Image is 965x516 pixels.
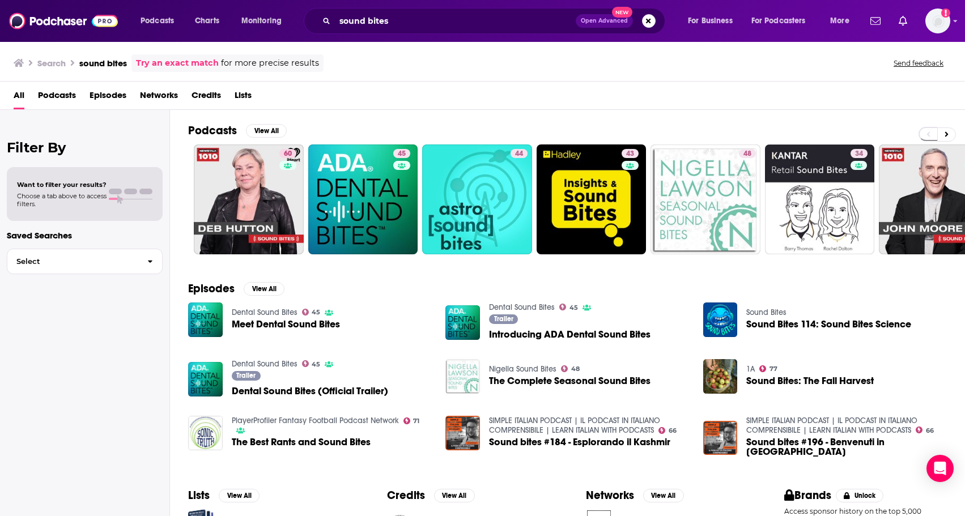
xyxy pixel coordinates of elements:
[188,282,235,296] h2: Episodes
[746,376,874,386] a: Sound Bites: The Fall Harvest
[335,12,576,30] input: Search podcasts, credits, & more...
[232,437,371,447] a: The Best Rants and Sound Bites
[133,12,189,30] button: open menu
[7,258,138,265] span: Select
[79,58,127,69] h3: sound bites
[688,13,733,29] span: For Business
[489,376,651,386] span: The Complete Seasonal Sound Bites
[188,123,287,138] a: PodcastsView All
[751,13,806,29] span: For Podcasters
[422,144,532,254] a: 44
[403,417,420,424] a: 71
[7,230,163,241] p: Saved Searches
[302,309,321,315] a: 45
[445,416,480,450] img: Sound bites #184 - Esplorando il Kashmir
[586,488,634,502] h2: Networks
[559,304,578,310] a: 45
[235,86,252,109] span: Lists
[925,8,950,33] button: Show profile menu
[651,144,760,254] a: 48
[9,10,118,32] img: Podchaser - Follow, Share and Rate Podcasts
[393,149,410,158] a: 45
[232,359,297,369] a: Dental Sound Bites
[669,428,677,433] span: 66
[941,8,950,18] svg: Add a profile image
[387,488,425,502] h2: Credits
[434,489,475,502] button: View All
[312,362,320,367] span: 45
[188,282,284,296] a: EpisodesView All
[569,305,578,310] span: 45
[746,437,947,457] a: Sound bites #196 - Benvenuti in Cambogia
[765,144,875,254] a: 34
[188,488,210,502] h2: Lists
[511,149,528,158] a: 44
[855,148,863,160] span: 34
[37,58,66,69] h3: Search
[192,86,221,109] a: Credits
[743,148,751,160] span: 48
[17,192,107,208] span: Choose a tab above to access filters.
[314,8,676,34] div: Search podcasts, credits, & more...
[916,427,934,433] a: 66
[626,148,634,160] span: 43
[445,359,480,394] a: The Complete Seasonal Sound Bites
[866,11,885,31] a: Show notifications dropdown
[188,362,223,396] img: Dental Sound Bites (Official Trailer)
[851,149,868,158] a: 34
[494,315,513,322] span: Trailer
[515,148,523,160] span: 44
[830,13,849,29] span: More
[233,12,296,30] button: open menu
[926,455,954,482] div: Open Intercom Messenger
[925,8,950,33] span: Logged in as audreytaylor13
[38,86,76,109] a: Podcasts
[188,302,223,337] a: Meet Dental Sound Bites
[703,359,738,394] img: Sound Bites: The Fall Harvest
[241,13,282,29] span: Monitoring
[739,149,756,158] a: 48
[141,13,174,29] span: Podcasts
[746,416,917,435] a: SIMPLE ITALIAN PODCAST | IL PODCAST IN ITALIANO COMPRENSIBILE | LEARN ITALIAN WITH PODCASTS
[445,305,480,340] img: Introducing ADA Dental Sound Bites
[770,366,777,372] span: 77
[244,282,284,296] button: View All
[759,365,777,372] a: 77
[489,416,660,435] a: SIMPLE ITALIAN PODCAST | IL PODCAST IN ITALIANO COMPRENSIBILE | LEARN ITALIAN WITH PODCASTS
[308,144,418,254] a: 45
[188,123,237,138] h2: Podcasts
[489,330,651,339] a: Introducing ADA Dental Sound Bites
[822,12,864,30] button: open menu
[746,364,755,374] a: 1A
[622,149,639,158] a: 43
[188,12,226,30] a: Charts
[586,488,684,502] a: NetworksView All
[312,310,320,315] span: 45
[612,7,632,18] span: New
[14,86,24,109] a: All
[284,148,292,160] span: 60
[302,360,321,367] a: 45
[925,8,950,33] img: User Profile
[188,416,223,450] a: The Best Rants and Sound Bites
[746,319,911,329] a: Sound Bites 114: Sound Bites Science
[90,86,126,109] a: Episodes
[7,139,163,156] h2: Filter By
[643,489,684,502] button: View All
[140,86,178,109] a: Networks
[537,144,647,254] a: 43
[194,144,304,254] a: 60
[413,419,419,424] span: 71
[571,366,580,372] span: 48
[890,58,947,68] button: Send feedback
